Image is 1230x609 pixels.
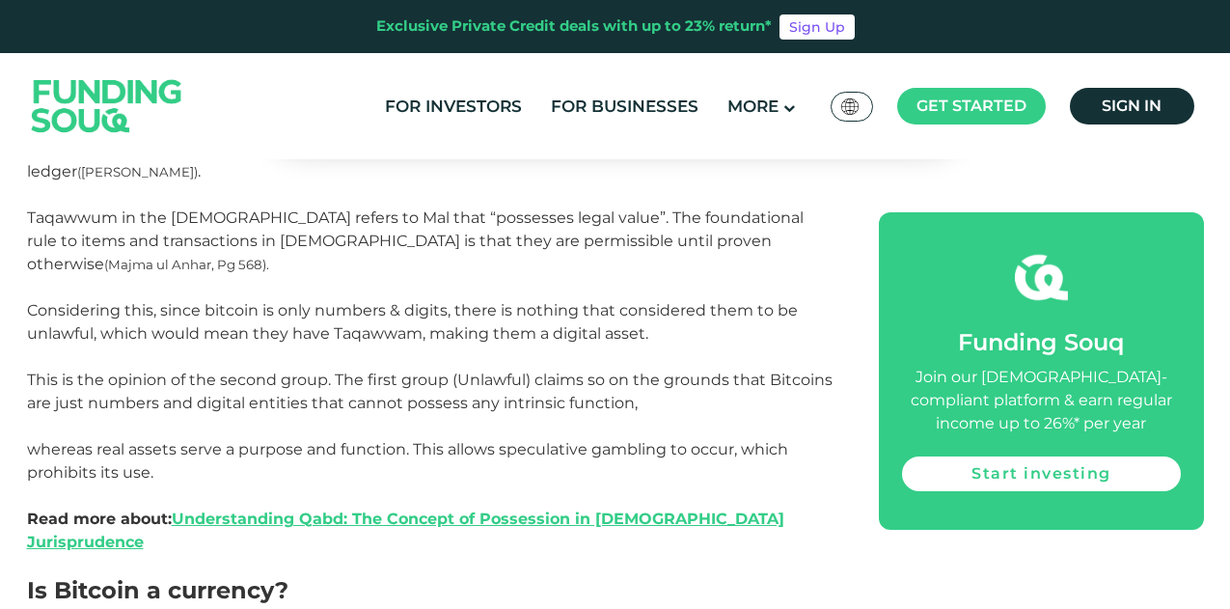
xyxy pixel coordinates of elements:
img: Logo [13,57,202,154]
img: fsicon [1015,251,1068,304]
a: Start investing [902,457,1180,491]
span: Considering this, since bitcoin is only numbers & digits, there is nothing that considered them t... [27,301,833,482]
a: For Investors [380,91,527,123]
span: Is Bitcoin a currency? [27,576,288,604]
span: More [727,97,779,116]
a: Understanding Qabd: The Concept of Possession in [DEMOGRAPHIC_DATA] Jurisprudence [27,510,784,551]
span: Taqawwum in the [DEMOGRAPHIC_DATA] refers to Mal that “possesses legal value”. The foundational r... [27,208,804,273]
div: Exclusive Private Credit deals with up to 23% return* [376,15,772,38]
a: For Businesses [546,91,703,123]
a: Sign Up [779,14,855,40]
span: Sign in [1102,97,1162,115]
span: Get started [916,97,1026,115]
strong: Read more about: [27,510,784,551]
div: Join our [DEMOGRAPHIC_DATA]-compliant platform & earn regular income up to 26%* per year [902,366,1180,435]
a: Sign in [1070,88,1194,125]
span: ([PERSON_NAME]) [77,164,198,180]
span: Funding Souq [958,328,1124,356]
img: SA Flag [841,98,859,115]
span: (Majma ul Anhar, Pg 568). [104,257,269,272]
